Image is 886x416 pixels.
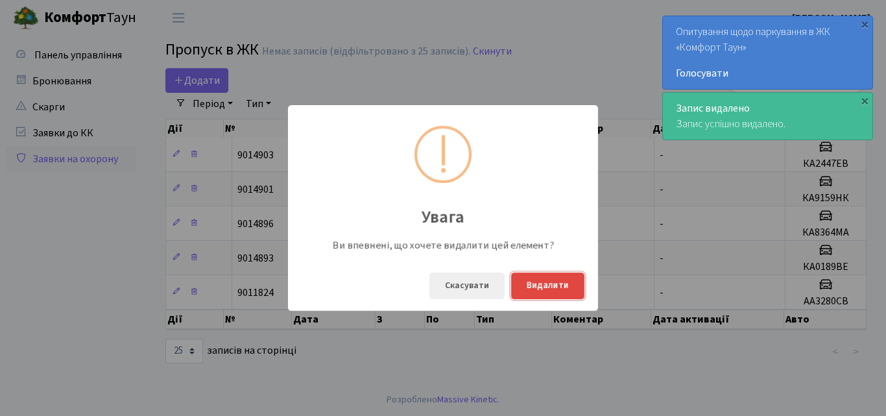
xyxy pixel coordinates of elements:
a: Голосувати [676,66,859,81]
strong: Запис видалено [676,101,750,116]
button: Скасувати [429,273,505,299]
div: Запис успішно видалено. [663,93,872,140]
div: Опитування щодо паркування в ЖК «Комфорт Таун» [663,16,872,89]
div: × [858,94,871,107]
button: Видалити [511,273,584,299]
div: Увага [288,196,598,230]
div: × [858,18,871,31]
div: Ви впевнені, що хочете видалити цей елемент? [326,238,560,252]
